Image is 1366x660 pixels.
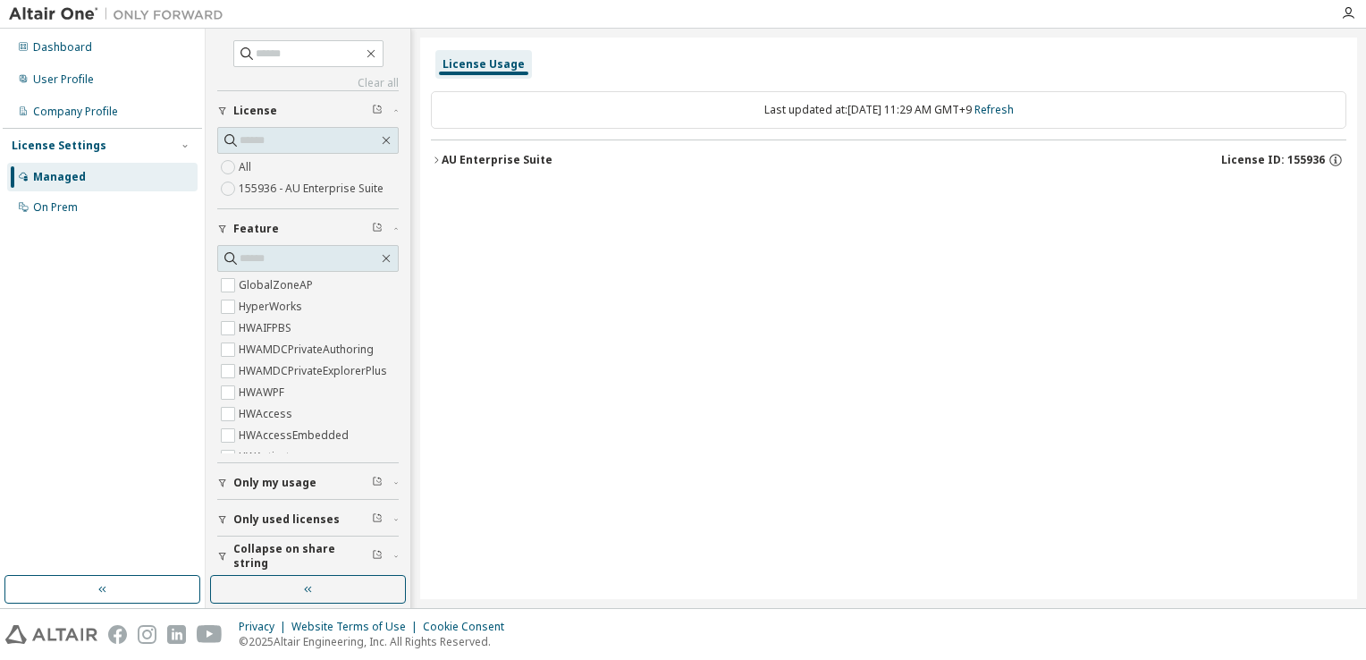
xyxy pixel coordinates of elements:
[233,104,277,118] span: License
[239,403,296,425] label: HWAccess
[217,463,399,503] button: Only my usage
[239,360,391,382] label: HWAMDCPrivateExplorerPlus
[239,296,306,317] label: HyperWorks
[233,542,372,571] span: Collapse on share string
[217,537,399,576] button: Collapse on share string
[239,275,316,296] label: GlobalZoneAP
[233,512,340,527] span: Only used licenses
[5,625,97,644] img: altair_logo.svg
[372,476,383,490] span: Clear filter
[167,625,186,644] img: linkedin.svg
[108,625,127,644] img: facebook.svg
[431,140,1346,180] button: AU Enterprise SuiteLicense ID: 155936
[239,620,291,634] div: Privacy
[974,102,1014,117] a: Refresh
[12,139,106,153] div: License Settings
[372,222,383,236] span: Clear filter
[233,476,316,490] span: Only my usage
[33,105,118,119] div: Company Profile
[217,76,399,90] a: Clear all
[217,500,399,539] button: Only used licenses
[372,104,383,118] span: Clear filter
[239,634,515,649] p: © 2025 Altair Engineering, Inc. All Rights Reserved.
[423,620,515,634] div: Cookie Consent
[239,339,377,360] label: HWAMDCPrivateAuthoring
[372,512,383,527] span: Clear filter
[197,625,223,644] img: youtube.svg
[138,625,156,644] img: instagram.svg
[431,91,1346,129] div: Last updated at: [DATE] 11:29 AM GMT+9
[33,200,78,215] div: On Prem
[239,425,352,446] label: HWAccessEmbedded
[1221,153,1325,167] span: License ID: 155936
[217,209,399,249] button: Feature
[217,91,399,131] button: License
[9,5,232,23] img: Altair One
[233,222,279,236] span: Feature
[33,40,92,55] div: Dashboard
[239,446,299,468] label: HWActivate
[33,170,86,184] div: Managed
[291,620,423,634] div: Website Terms of Use
[442,153,552,167] div: AU Enterprise Suite
[372,549,383,563] span: Clear filter
[239,178,387,199] label: 155936 - AU Enterprise Suite
[443,57,525,72] div: License Usage
[239,157,255,178] label: All
[33,72,94,87] div: User Profile
[239,317,295,339] label: HWAIFPBS
[239,382,288,403] label: HWAWPF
